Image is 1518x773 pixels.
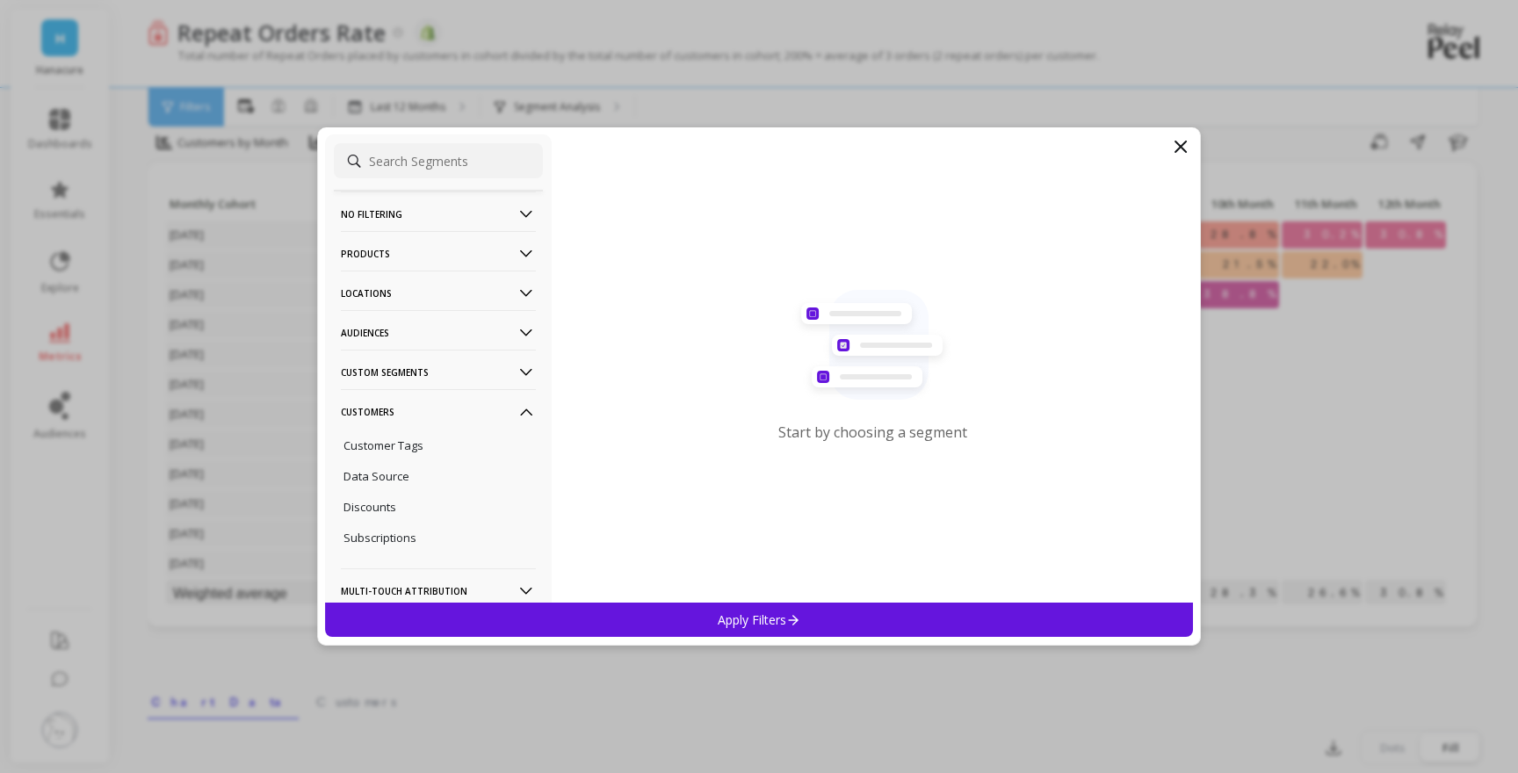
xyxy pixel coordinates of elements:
[343,437,423,453] p: Customer Tags
[718,611,801,628] p: Apply Filters
[341,231,536,276] p: Products
[341,389,536,434] p: Customers
[341,568,536,613] p: Multi-Touch Attribution
[778,423,967,442] p: Start by choosing a segment
[341,271,536,315] p: Locations
[343,530,416,545] p: Subscriptions
[341,191,536,236] p: No filtering
[341,350,536,394] p: Custom Segments
[341,310,536,355] p: Audiences
[334,143,543,178] input: Search Segments
[343,468,409,484] p: Data Source
[343,499,396,515] p: Discounts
